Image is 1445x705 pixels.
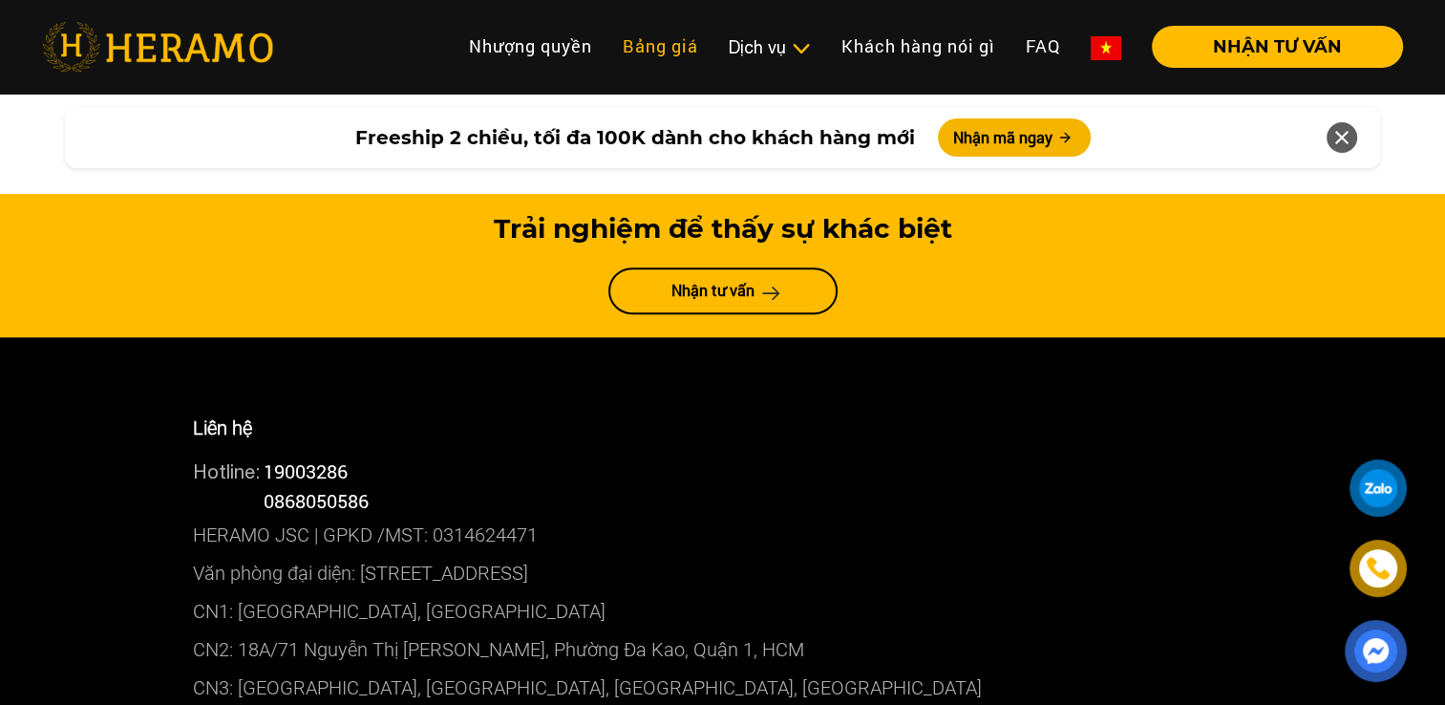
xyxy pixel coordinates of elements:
img: heramo-logo.png [42,22,273,72]
p: HERAMO JSC | GPKD /MST: 0314624471 [193,516,1253,554]
img: vn-flag.png [1091,36,1121,60]
span: Freeship 2 chiều, tối đa 100K dành cho khách hàng mới [355,123,915,152]
button: NHẬN TƯ VẤN [1152,26,1403,68]
p: Văn phòng đại diện: [STREET_ADDRESS] [193,554,1253,592]
span: Hotline: [193,460,260,482]
a: phone-icon [1351,542,1406,596]
p: Liên hệ [193,414,1253,442]
p: CN2: 18A/71 Nguyễn Thị [PERSON_NAME], Phường Đa Kao, Quận 1, HCM [193,630,1253,669]
h3: Trải nghiệm để thấy sự khác biệt [193,213,1253,246]
a: Nhượng quyền [454,26,607,67]
a: NHẬN TƯ VẤN [1137,38,1403,55]
a: Nhận tư vấn [608,267,838,314]
img: phone-icon [1365,555,1392,581]
a: Khách hàng nói gì [826,26,1010,67]
img: arrow-next [762,286,780,300]
a: Bảng giá [607,26,713,67]
button: Nhận mã ngay [938,118,1091,157]
img: subToggleIcon [791,39,811,58]
div: Dịch vụ [729,34,811,60]
p: CN1: [GEOGRAPHIC_DATA], [GEOGRAPHIC_DATA] [193,592,1253,630]
a: FAQ [1010,26,1075,67]
a: 19003286 [264,459,348,483]
span: 0868050586 [264,488,369,513]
